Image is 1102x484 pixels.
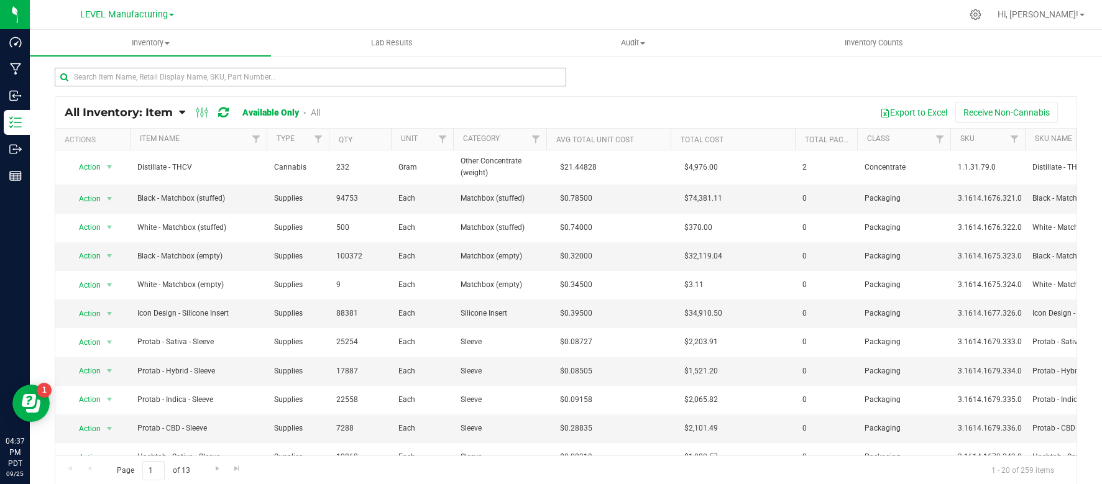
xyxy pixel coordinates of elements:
[872,102,955,123] button: Export to Excel
[274,279,321,291] span: Supplies
[461,155,539,179] span: Other Concentrate (weight)
[68,158,101,176] span: Action
[678,304,728,322] span: $34,910.50
[678,247,728,265] span: $32,119.04
[968,9,983,21] div: Manage settings
[242,107,299,117] a: Available Only
[336,336,383,348] span: 25254
[753,30,994,56] a: Inventory Counts
[65,135,125,144] div: Actions
[678,276,710,294] span: $3.11
[960,134,975,143] a: SKU
[512,30,753,56] a: Audit
[802,162,850,173] span: 2
[398,336,446,348] span: Each
[37,383,52,398] iframe: Resource center unread badge
[461,394,539,406] span: Sleeve
[274,451,321,463] span: Supplies
[137,451,259,463] span: Hashtab - Sativa - Sleeve
[554,333,599,351] span: $0.08727
[802,394,850,406] span: 0
[137,222,259,234] span: White - Matchbox (stuffed)
[68,420,101,437] span: Action
[336,222,383,234] span: 500
[678,362,724,380] span: $1,521.20
[9,36,22,48] inline-svg: Dashboard
[274,162,321,173] span: Cannabis
[9,143,22,155] inline-svg: Outbound
[401,134,418,143] a: Unit
[958,394,1022,406] span: 3.1614.1679.335.0
[678,391,724,409] span: $2,065.82
[678,419,724,437] span: $2,101.49
[274,250,321,262] span: Supplies
[311,107,320,117] a: All
[308,129,329,150] a: Filter
[354,37,429,48] span: Lab Results
[336,162,383,173] span: 232
[137,279,259,291] span: White - Matchbox (empty)
[274,193,321,204] span: Supplies
[68,190,101,208] span: Action
[554,304,599,322] span: $0.39500
[865,193,943,204] span: Packaging
[9,170,22,182] inline-svg: Reports
[802,308,850,319] span: 0
[102,158,117,176] span: select
[958,193,1022,204] span: 3.1614.1676.321.0
[461,365,539,377] span: Sleeve
[398,222,446,234] span: Each
[461,336,539,348] span: Sleeve
[958,422,1022,434] span: 3.1614.1679.336.0
[865,308,943,319] span: Packaging
[461,222,539,234] span: Matchbox (stuffed)
[526,129,546,150] a: Filter
[958,162,1017,173] span: 1.1.31.79.0
[554,448,599,466] span: $0.08319
[246,129,267,150] a: Filter
[30,37,271,48] span: Inventory
[958,222,1022,234] span: 3.1614.1676.322.0
[102,305,117,322] span: select
[805,135,867,144] a: Total Packages
[554,247,599,265] span: $0.32000
[398,308,446,319] span: Each
[867,134,889,143] a: Class
[865,222,943,234] span: Packaging
[678,448,724,466] span: $1,020.57
[277,134,295,143] a: Type
[9,116,22,129] inline-svg: Inventory
[68,219,101,236] span: Action
[865,250,943,262] span: Packaging
[80,9,168,20] span: LEVEL Manufacturing
[930,129,950,150] a: Filter
[336,250,383,262] span: 100372
[678,219,719,237] span: $370.00
[865,451,943,463] span: Packaging
[802,250,850,262] span: 0
[981,461,1064,480] span: 1 - 20 of 259 items
[461,308,539,319] span: Silicone Insert
[802,422,850,434] span: 0
[398,193,446,204] span: Each
[68,247,101,265] span: Action
[554,219,599,237] span: $0.74000
[137,193,259,204] span: Black - Matchbox (stuffed)
[9,63,22,75] inline-svg: Manufacturing
[398,394,446,406] span: Each
[30,30,271,56] a: Inventory
[336,394,383,406] span: 22558
[554,391,599,409] span: $0.09158
[554,362,599,380] span: $0.08505
[137,336,259,348] span: Protab - Sativa - Sleeve
[802,279,850,291] span: 0
[102,362,117,380] span: select
[336,451,383,463] span: 12268
[802,222,850,234] span: 0
[102,391,117,408] span: select
[137,394,259,406] span: Protab - Indica - Sleeve
[398,279,446,291] span: Each
[102,247,117,265] span: select
[102,334,117,351] span: select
